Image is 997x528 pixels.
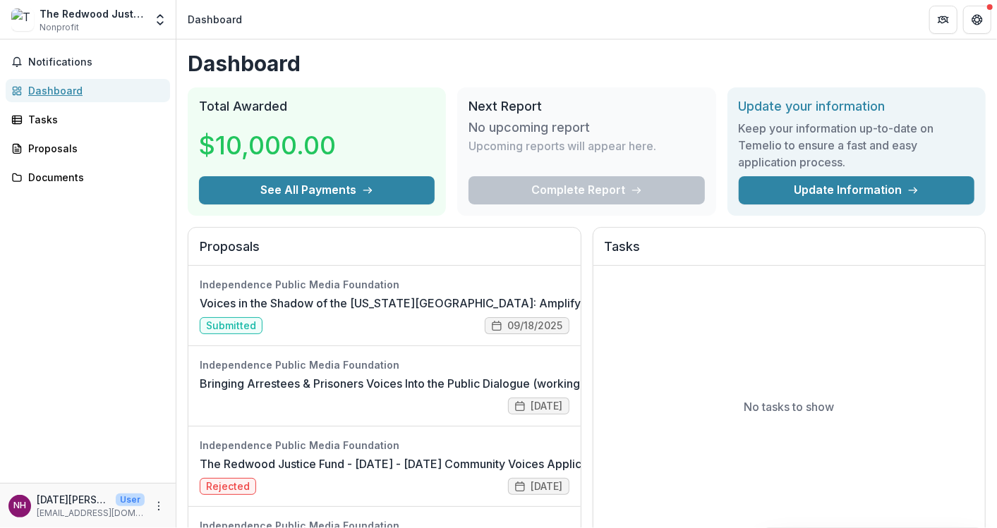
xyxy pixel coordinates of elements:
div: Dashboard [28,83,159,98]
button: Notifications [6,51,170,73]
a: Voices in the Shadow of the [US_STATE][GEOGRAPHIC_DATA]: Amplifying the Speech of Prisoners in an... [200,295,912,312]
a: Dashboard [6,79,170,102]
p: Upcoming reports will appear here. [469,137,656,154]
button: See All Payments [199,176,435,204]
h2: Tasks [605,239,974,266]
a: Proposals [6,137,170,160]
h3: Keep your information up-to-date on Temelio to ensure a fast and easy application process. [739,120,974,171]
h3: $10,000.00 [199,126,336,164]
button: More [150,498,167,515]
div: The Redwood Justice Fund [40,6,145,21]
a: The Redwood Justice Fund - [DATE] - [DATE] Community Voices Application [200,455,608,472]
a: Documents [6,166,170,189]
div: Noel Hanrahan [13,501,26,510]
div: Proposals [28,141,159,156]
h1: Dashboard [188,51,986,76]
h2: Total Awarded [199,99,435,114]
button: Get Help [963,6,991,34]
nav: breadcrumb [182,9,248,30]
p: [EMAIL_ADDRESS][DOMAIN_NAME] [37,507,145,520]
img: The Redwood Justice Fund [11,8,34,31]
h3: No upcoming report [469,120,590,135]
div: Dashboard [188,12,242,27]
h2: Next Report [469,99,704,114]
a: Update Information [739,176,974,204]
a: Tasks [6,108,170,131]
div: Tasks [28,112,159,127]
span: Notifications [28,56,164,68]
h2: Update your information [739,99,974,114]
p: [DATE][PERSON_NAME] [37,492,110,507]
span: Nonprofit [40,21,79,34]
div: Documents [28,170,159,185]
h2: Proposals [200,239,569,266]
button: Open entity switcher [150,6,170,34]
button: Partners [929,6,957,34]
a: Bringing Arrestees & Prisoners Voices Into the Public Dialogue (working title) [200,375,607,392]
p: No tasks to show [744,398,834,415]
p: User [116,493,145,506]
